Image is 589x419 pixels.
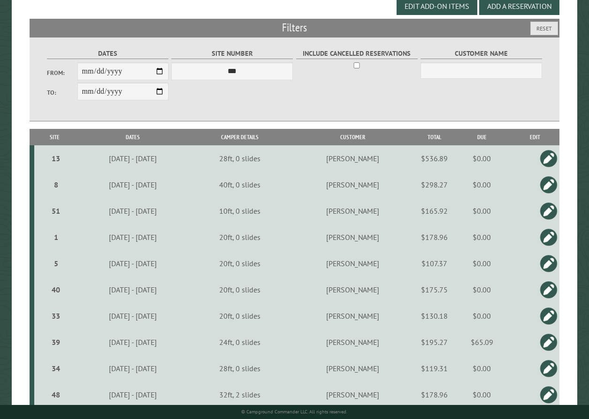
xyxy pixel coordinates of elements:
[416,329,453,355] td: $195.27
[453,382,511,408] td: $0.00
[38,390,74,399] div: 48
[77,285,188,294] div: [DATE] - [DATE]
[290,355,416,382] td: [PERSON_NAME]
[290,129,416,145] th: Customer
[190,250,290,277] td: 20ft, 0 slides
[38,337,74,347] div: 39
[453,224,511,250] td: $0.00
[47,48,168,59] label: Dates
[290,382,416,408] td: [PERSON_NAME]
[530,22,558,35] button: Reset
[190,129,290,145] th: Camper Details
[34,129,76,145] th: Site
[290,224,416,250] td: [PERSON_NAME]
[190,355,290,382] td: 28ft, 0 slides
[416,198,453,224] td: $165.92
[76,129,190,145] th: Dates
[38,259,74,268] div: 5
[190,303,290,329] td: 20ft, 0 slides
[38,154,74,163] div: 13
[190,382,290,408] td: 32ft, 2 slides
[453,329,511,355] td: $65.09
[453,129,511,145] th: Due
[77,206,188,216] div: [DATE] - [DATE]
[453,355,511,382] td: $0.00
[453,145,511,172] td: $0.00
[38,206,74,216] div: 51
[416,224,453,250] td: $178.96
[190,172,290,198] td: 40ft, 0 slides
[171,48,293,59] label: Site Number
[296,48,418,59] label: Include Cancelled Reservations
[453,172,511,198] td: $0.00
[416,382,453,408] td: $178.96
[38,285,74,294] div: 40
[453,198,511,224] td: $0.00
[47,68,77,77] label: From:
[241,409,347,415] small: © Campground Commander LLC. All rights reserved.
[190,329,290,355] td: 24ft, 0 slides
[30,19,560,37] h2: Filters
[416,303,453,329] td: $130.18
[38,311,74,321] div: 33
[38,180,74,189] div: 8
[77,390,188,399] div: [DATE] - [DATE]
[38,364,74,373] div: 34
[290,250,416,277] td: [PERSON_NAME]
[416,129,453,145] th: Total
[77,364,188,373] div: [DATE] - [DATE]
[77,232,188,242] div: [DATE] - [DATE]
[416,172,453,198] td: $298.27
[416,145,453,172] td: $536.89
[190,198,290,224] td: 10ft, 0 slides
[416,355,453,382] td: $119.31
[453,250,511,277] td: $0.00
[511,129,559,145] th: Edit
[77,154,188,163] div: [DATE] - [DATE]
[290,172,416,198] td: [PERSON_NAME]
[453,277,511,303] td: $0.00
[290,198,416,224] td: [PERSON_NAME]
[290,329,416,355] td: [PERSON_NAME]
[190,224,290,250] td: 20ft, 0 slides
[77,180,188,189] div: [DATE] - [DATE]
[77,259,188,268] div: [DATE] - [DATE]
[416,277,453,303] td: $175.75
[290,145,416,172] td: [PERSON_NAME]
[290,277,416,303] td: [PERSON_NAME]
[77,337,188,347] div: [DATE] - [DATE]
[453,303,511,329] td: $0.00
[38,232,74,242] div: 1
[290,303,416,329] td: [PERSON_NAME]
[421,48,542,59] label: Customer Name
[47,88,77,97] label: To:
[190,277,290,303] td: 20ft, 0 slides
[416,250,453,277] td: $107.37
[190,145,290,172] td: 28ft, 0 slides
[77,311,188,321] div: [DATE] - [DATE]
